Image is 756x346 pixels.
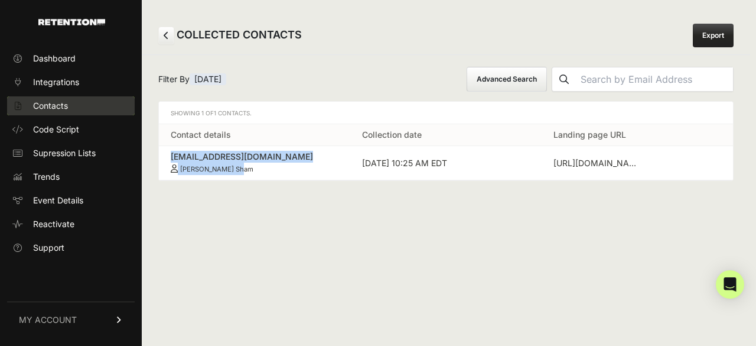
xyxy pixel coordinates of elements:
[33,171,60,183] span: Trends
[576,67,733,91] input: Search by Email Address
[33,76,79,88] span: Integrations
[7,96,135,115] a: Contacts
[33,100,68,112] span: Contacts
[33,53,76,64] span: Dashboard
[553,130,626,140] a: Landing page URL
[171,109,252,117] span: Showing 1 of
[7,302,135,338] a: MY ACCOUNT
[7,144,135,163] a: Supression Lists
[7,120,135,139] a: Code Script
[7,191,135,210] a: Event Details
[19,314,77,326] span: MY ACCOUNT
[7,73,135,92] a: Integrations
[33,242,64,254] span: Support
[7,238,135,257] a: Support
[33,218,74,230] span: Reactivate
[158,73,226,85] span: Filter By
[158,27,302,44] h2: COLLECTED CONTACTS
[7,49,135,68] a: Dashboard
[362,130,422,140] a: Collection date
[716,270,744,299] div: Open Intercom Messenger
[214,109,252,117] span: 1 Contacts.
[33,147,96,159] span: Supression Lists
[467,67,547,92] button: Advanced Search
[171,130,231,140] a: Contact details
[693,24,734,47] a: Export
[171,151,338,173] a: [EMAIL_ADDRESS][DOMAIN_NAME] [PERSON_NAME] Sham
[7,215,135,234] a: Reactivate
[171,151,338,163] div: [EMAIL_ADDRESS][DOMAIN_NAME]
[33,124,79,135] span: Code Script
[350,146,542,180] td: [DATE] 10:25 AM EDT
[180,165,253,173] small: [PERSON_NAME] Sham
[553,157,642,169] div: https://ycginvestments.com/
[190,73,226,85] span: [DATE]
[38,19,105,25] img: Retention.com
[7,167,135,186] a: Trends
[33,195,83,206] span: Event Details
